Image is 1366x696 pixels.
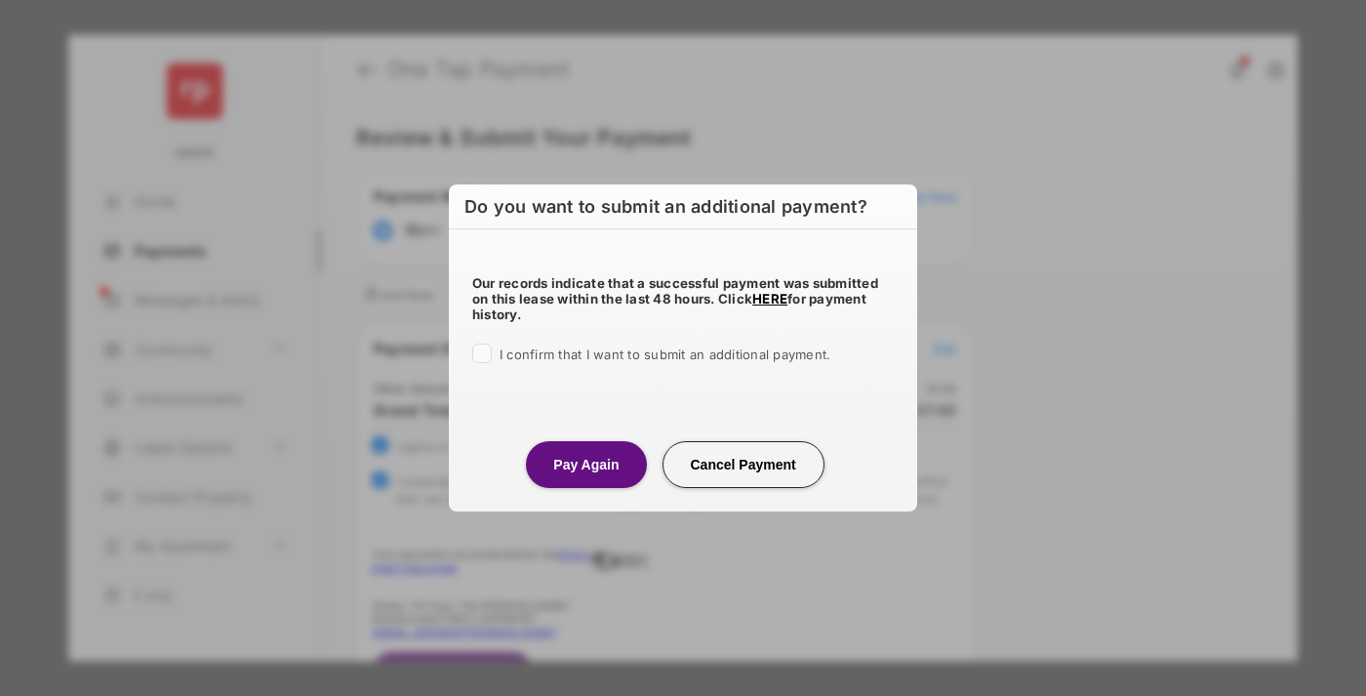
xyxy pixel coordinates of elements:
span: I confirm that I want to submit an additional payment. [500,347,830,362]
a: HERE [752,291,787,307]
button: Pay Again [526,441,646,488]
h5: Our records indicate that a successful payment was submitted on this lease within the last 48 hou... [472,275,894,322]
h6: Do you want to submit an additional payment? [449,184,917,229]
button: Cancel Payment [663,441,824,488]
